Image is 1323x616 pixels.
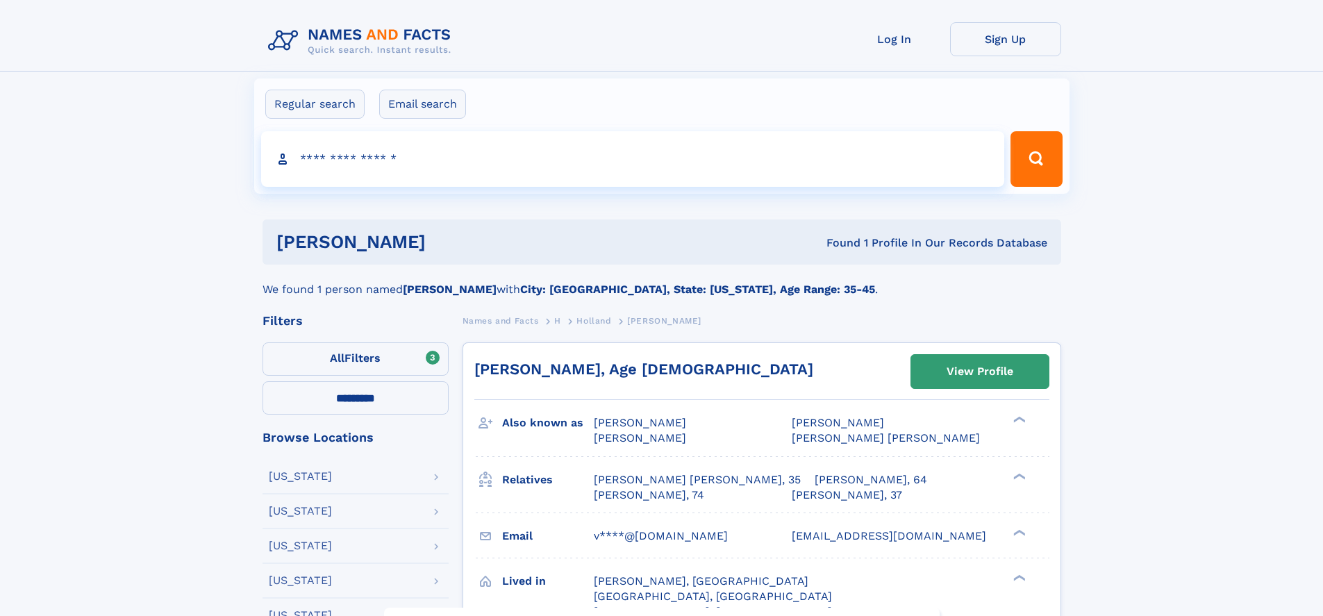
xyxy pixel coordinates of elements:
[554,312,561,329] a: H
[269,540,332,551] div: [US_STATE]
[554,316,561,326] span: H
[792,488,902,503] a: [PERSON_NAME], 37
[502,569,594,593] h3: Lived in
[792,416,884,429] span: [PERSON_NAME]
[269,471,332,482] div: [US_STATE]
[594,416,686,429] span: [PERSON_NAME]
[792,431,980,444] span: [PERSON_NAME] [PERSON_NAME]
[594,590,832,603] span: [GEOGRAPHIC_DATA], [GEOGRAPHIC_DATA]
[261,131,1005,187] input: search input
[263,22,463,60] img: Logo Names and Facts
[502,524,594,548] h3: Email
[839,22,950,56] a: Log In
[330,351,344,365] span: All
[403,283,497,296] b: [PERSON_NAME]
[276,233,626,251] h1: [PERSON_NAME]
[576,316,611,326] span: Holland
[265,90,365,119] label: Regular search
[576,312,611,329] a: Holland
[463,312,539,329] a: Names and Facts
[594,574,808,588] span: [PERSON_NAME], [GEOGRAPHIC_DATA]
[1010,131,1062,187] button: Search Button
[263,431,449,444] div: Browse Locations
[594,488,704,503] a: [PERSON_NAME], 74
[269,575,332,586] div: [US_STATE]
[520,283,875,296] b: City: [GEOGRAPHIC_DATA], State: [US_STATE], Age Range: 35-45
[815,472,927,488] a: [PERSON_NAME], 64
[627,316,701,326] span: [PERSON_NAME]
[263,342,449,376] label: Filters
[474,360,813,378] a: [PERSON_NAME], Age [DEMOGRAPHIC_DATA]
[1010,415,1026,424] div: ❯
[1010,528,1026,537] div: ❯
[911,355,1049,388] a: View Profile
[263,265,1061,298] div: We found 1 person named with .
[947,356,1013,388] div: View Profile
[263,315,449,327] div: Filters
[1010,472,1026,481] div: ❯
[594,472,801,488] a: [PERSON_NAME] [PERSON_NAME], 35
[626,235,1047,251] div: Found 1 Profile In Our Records Database
[379,90,466,119] label: Email search
[269,506,332,517] div: [US_STATE]
[950,22,1061,56] a: Sign Up
[594,431,686,444] span: [PERSON_NAME]
[502,468,594,492] h3: Relatives
[502,411,594,435] h3: Also known as
[792,529,986,542] span: [EMAIL_ADDRESS][DOMAIN_NAME]
[1010,573,1026,582] div: ❯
